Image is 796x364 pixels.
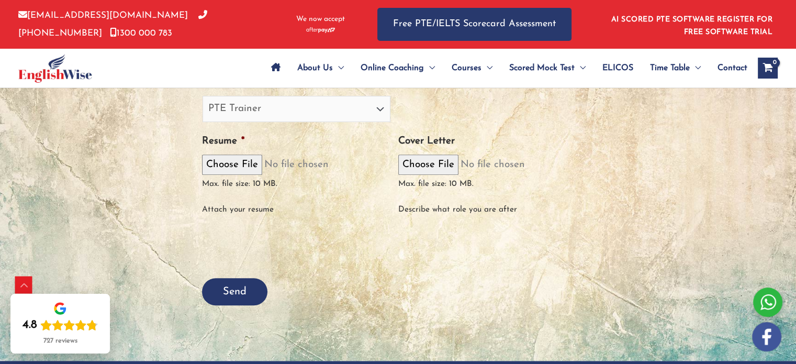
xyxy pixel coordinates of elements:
iframe: reCAPTCHA [202,229,361,270]
div: 4.8 [23,318,37,333]
div: Describe what role you are after [398,193,586,218]
a: Free PTE/IELTS Scorecard Assessment [377,8,571,41]
img: cropped-ew-logo [18,54,92,83]
a: Scored Mock TestMenu Toggle [501,50,594,86]
a: About UsMenu Toggle [289,50,352,86]
span: Menu Toggle [424,50,435,86]
img: white-facebook.png [752,322,781,351]
span: Time Table [650,50,690,86]
a: Time TableMenu Toggle [642,50,709,86]
span: Max. file size: 10 MB. [202,171,286,188]
span: Menu Toggle [333,50,344,86]
label: Resume [202,135,244,148]
a: View Shopping Cart, empty [758,58,778,79]
span: Menu Toggle [690,50,701,86]
span: Courses [452,50,481,86]
span: Scored Mock Test [509,50,575,86]
span: Menu Toggle [481,50,492,86]
span: We now accept [296,14,345,25]
a: Online CoachingMenu Toggle [352,50,443,86]
label: Cover Letter [398,135,455,148]
nav: Site Navigation: Main Menu [263,50,747,86]
span: Menu Toggle [575,50,586,86]
a: ELICOS [594,50,642,86]
div: Rating: 4.8 out of 5 [23,318,98,333]
aside: Header Widget 1 [605,7,778,41]
a: [PHONE_NUMBER] [18,11,207,37]
span: ELICOS [602,50,633,86]
span: Online Coaching [361,50,424,86]
span: Contact [717,50,747,86]
div: 727 reviews [43,337,77,345]
img: Afterpay-Logo [306,27,335,33]
a: CoursesMenu Toggle [443,50,501,86]
a: Contact [709,50,747,86]
span: Max. file size: 10 MB. [398,171,482,188]
input: Send [202,278,267,305]
span: About Us [297,50,333,86]
a: AI SCORED PTE SOFTWARE REGISTER FOR FREE SOFTWARE TRIAL [611,16,773,36]
a: [EMAIL_ADDRESS][DOMAIN_NAME] [18,11,188,20]
a: 1300 000 783 [110,29,172,38]
div: Attach your resume [202,193,390,218]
